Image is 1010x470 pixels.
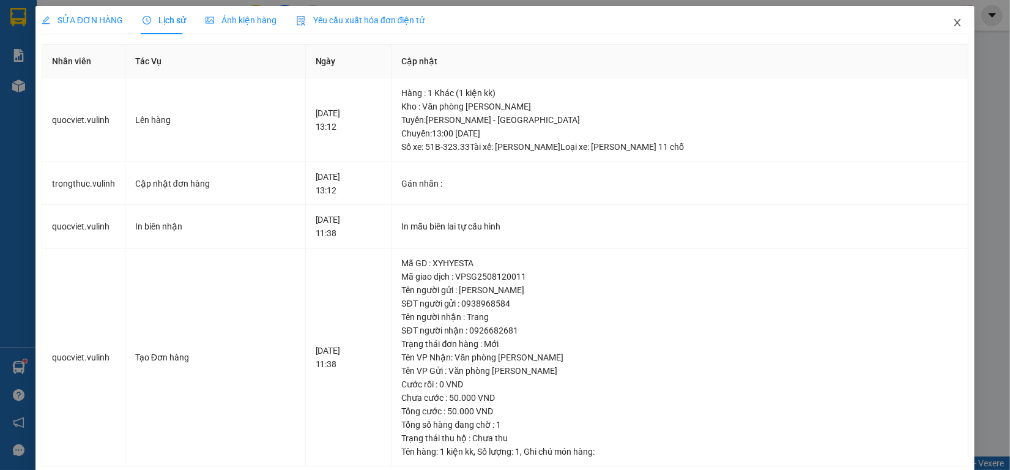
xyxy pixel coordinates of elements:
[6,88,233,103] li: 1900 8181
[440,447,474,457] span: 1 kiện kk
[402,177,959,190] div: Gán nhãn :
[6,27,233,89] li: E11, Đường số 8, Khu dân cư Nông [GEOGRAPHIC_DATA], Kv.[GEOGRAPHIC_DATA], [GEOGRAPHIC_DATA]
[402,283,959,297] div: Tên người gửi : [PERSON_NAME]
[306,45,392,78] th: Ngày
[42,16,50,24] span: edit
[402,297,959,310] div: SĐT người gửi : 0938968584
[402,324,959,337] div: SĐT người nhận : 0926682681
[316,344,382,371] div: [DATE] 11:38
[125,45,306,78] th: Tác Vụ
[42,162,125,206] td: trongthuc.vulinh
[206,16,214,24] span: picture
[402,418,959,431] div: Tổng số hàng đang chờ : 1
[402,351,959,364] div: Tên VP Nhận: Văn phòng [PERSON_NAME]
[316,106,382,133] div: [DATE] 13:12
[402,270,959,283] div: Mã giao dịch : VPSG2508120011
[42,78,125,162] td: quocviet.vulinh
[135,220,295,233] div: In biên nhận
[143,15,186,25] span: Lịch sử
[402,445,959,458] div: Tên hàng: , Số lượng: , Ghi chú món hàng:
[135,351,295,364] div: Tạo Đơn hàng
[296,16,306,26] img: icon
[402,113,959,154] div: Tuyến : [PERSON_NAME] - [GEOGRAPHIC_DATA] Chuyến: 13:00 [DATE] Số xe: 51B-323.33 Tài xế: [PERSON_...
[402,391,959,405] div: Chưa cước : 50.000 VND
[42,15,123,25] span: SỬA ĐƠN HÀNG
[402,337,959,351] div: Trạng thái đơn hàng : Mới
[316,170,382,197] div: [DATE] 13:12
[392,45,969,78] th: Cập nhật
[402,431,959,445] div: Trạng thái thu hộ : Chưa thu
[952,18,962,28] span: close
[516,447,521,457] span: 1
[135,177,295,190] div: Cập nhật đơn hàng
[70,8,173,23] b: [PERSON_NAME]
[402,378,959,391] div: Cước rồi : 0 VND
[402,256,959,270] div: Mã GD : XYHYESTA
[402,310,959,324] div: Tên người nhận : Trang
[6,6,67,67] img: logo.jpg
[206,15,277,25] span: Ảnh kiện hàng
[296,15,425,25] span: Yêu cầu xuất hóa đơn điện tử
[402,405,959,418] div: Tổng cước : 50.000 VND
[135,113,295,127] div: Lên hàng
[402,364,959,378] div: Tên VP Gửi : Văn phòng [PERSON_NAME]
[42,45,125,78] th: Nhân viên
[42,205,125,248] td: quocviet.vulinh
[402,220,959,233] div: In mẫu biên lai tự cấu hình
[940,6,975,40] button: Close
[316,213,382,240] div: [DATE] 11:38
[402,100,959,113] div: Kho : Văn phòng [PERSON_NAME]
[6,91,15,100] span: phone
[70,29,80,39] span: environment
[143,16,151,24] span: clock-circle
[42,248,125,467] td: quocviet.vulinh
[402,86,959,100] div: Hàng : 1 Khác (1 kiện kk)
